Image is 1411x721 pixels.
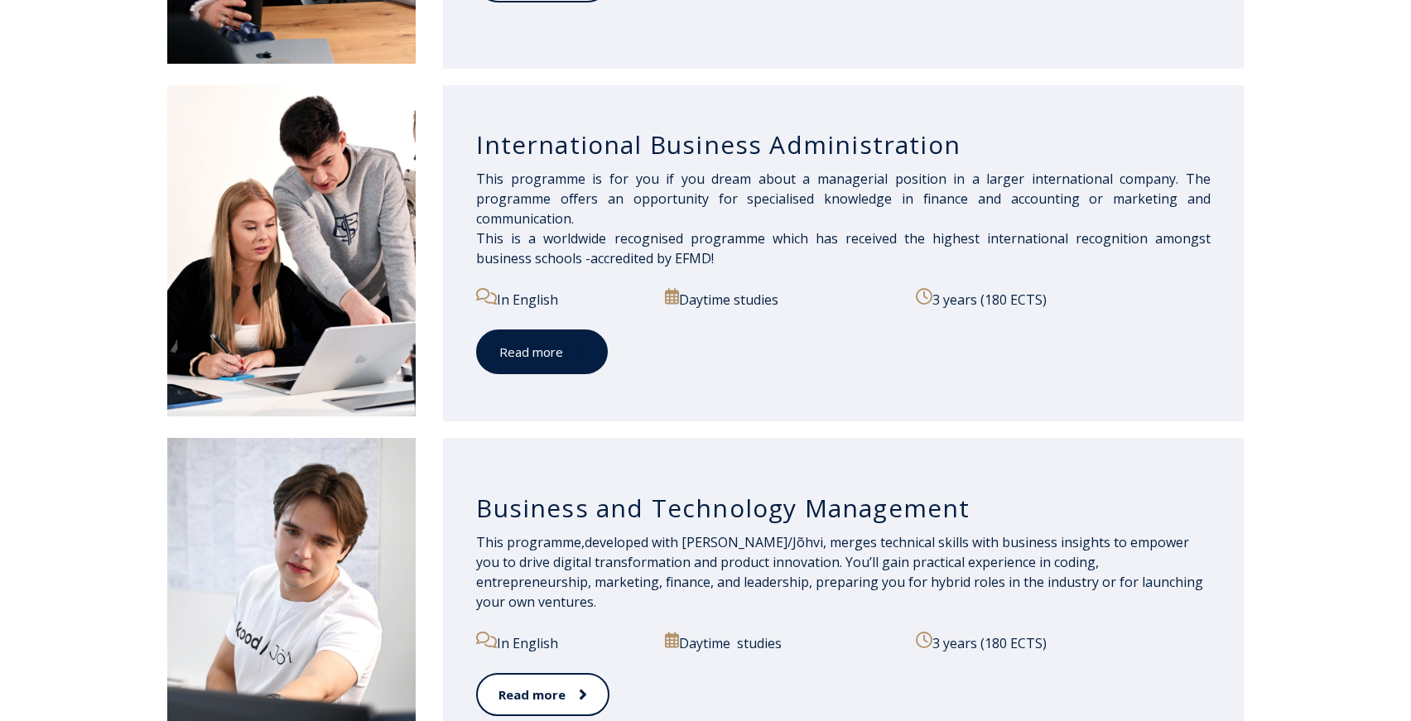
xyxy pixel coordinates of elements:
p: Daytime studies [665,288,897,310]
h3: Business and Technology Management [476,493,1211,524]
span: This programme is for you if you dream about a managerial position in a larger international comp... [476,170,1211,267]
span: This programme, [476,533,585,551]
p: 3 years (180 ECTS) [916,288,1211,310]
p: In English [476,632,646,653]
a: accredited by EFMD [590,249,711,267]
p: Daytime studies [665,632,897,653]
img: International Business Administration [167,85,416,416]
h3: International Business Administration [476,129,1211,161]
p: developed with [PERSON_NAME]/Jõhvi, merges technical skills with business insights to empower you... [476,532,1211,612]
a: Read more [476,673,609,717]
p: In English [476,288,646,310]
a: Read more [476,329,608,375]
p: 3 years (180 ECTS) [916,632,1211,653]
